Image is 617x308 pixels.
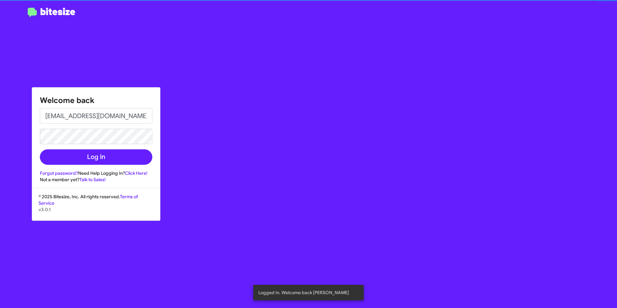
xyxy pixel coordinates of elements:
[32,193,160,220] div: © 2025 Bitesize, Inc. All rights reserved.
[40,95,152,106] h1: Welcome back
[40,170,152,176] div: Need Help Logging In?
[79,177,106,182] a: Talk to Sales!
[40,108,152,124] input: Email address
[39,206,154,213] p: v3.0.1
[40,176,152,183] div: Not a member yet?
[40,170,78,176] a: Forgot password?
[40,149,152,165] button: Log In
[125,170,148,176] a: Click Here!
[258,289,349,296] span: Logged In. Welcome back [PERSON_NAME]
